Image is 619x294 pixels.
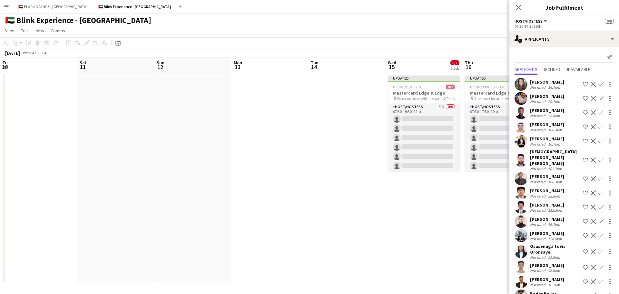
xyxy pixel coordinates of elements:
[450,60,459,65] span: 0/7
[530,230,564,236] div: [PERSON_NAME]
[530,99,547,104] div: Not rated
[530,194,547,198] div: Not rated
[465,90,537,96] h3: Mastercard Edge & Edge
[2,63,8,71] span: 10
[5,50,20,56] div: [DATE]
[605,19,614,24] span: 0/9
[530,166,547,171] div: Not rated
[547,268,561,273] div: 96.8km
[156,63,164,71] span: 12
[515,19,548,24] button: Host/Hostess
[465,60,473,66] span: Thu
[388,76,460,171] app-job-card: Updated07:30-19:30 (12h)0/7Mastercard Edge & Edge Exact location will be shared later2 RolesHost/...
[547,85,561,90] div: 16.7km
[13,0,93,13] button: 🇦🇪 BLACK ORANGE - [GEOGRAPHIC_DATA]
[530,216,564,222] div: [PERSON_NAME]
[530,149,580,166] div: [DEMOGRAPHIC_DATA] [PERSON_NAME] [PERSON_NAME]
[530,222,547,227] div: Not rated
[388,90,460,96] h3: Mastercard Edge & Edge
[547,166,563,171] div: 102.7km
[464,63,473,71] span: 16
[32,26,47,35] a: Jobs
[5,15,151,25] h1: 🇦🇪 Blink Experience - [GEOGRAPHIC_DATA]
[530,127,547,132] div: Not rated
[40,50,46,55] div: +04
[547,127,563,132] div: 106.3km
[234,60,242,66] span: Mon
[51,28,65,34] span: Comms
[48,26,68,35] a: Comms
[530,93,564,99] div: [PERSON_NAME]
[444,96,455,101] span: 2 Roles
[547,99,561,104] div: 20.1km
[310,63,318,71] span: 14
[530,236,547,241] div: Not rated
[21,50,37,55] span: Week 42
[530,174,564,179] div: [PERSON_NAME]
[388,76,460,81] div: Updated
[446,85,455,89] span: 0/7
[547,255,561,260] div: 92.9km
[530,243,580,255] div: Osasenaga tovis Oronsaye
[515,67,537,72] span: Applicants
[157,60,164,66] span: Sun
[93,0,176,13] button: 🇦🇪 Blink Experience - [GEOGRAPHIC_DATA]
[530,113,547,118] div: Not rated
[547,113,561,118] div: 26.8km
[547,222,561,227] div: 16.7km
[387,63,396,71] span: 15
[530,277,564,282] div: [PERSON_NAME]
[465,103,537,172] app-card-role: Host/Hostess58A0/607:30-17:30 (10h)
[311,60,318,66] span: Tue
[530,188,564,194] div: [PERSON_NAME]
[515,19,543,24] span: Host/Hostess
[530,142,547,147] div: Not rated
[530,179,547,184] div: Not rated
[21,28,28,34] span: Edit
[388,103,460,172] app-card-role: Host/Hostess60A0/607:30-19:30 (12h)
[530,282,547,287] div: Not rated
[465,76,537,81] div: Updated
[18,26,31,35] a: Edit
[397,96,444,101] span: Exact location will be shared later
[509,31,619,47] div: Applicants
[530,136,564,142] div: [PERSON_NAME]
[547,208,563,213] div: 113.5km
[530,85,547,90] div: Not rated
[530,202,564,208] div: [PERSON_NAME]
[465,76,537,171] app-job-card: Updated07:30-23:00 (15h30m)0/9Mastercard Edge & Edge The exact location will be shared later3 Rol...
[547,236,563,241] div: 128.5km
[80,60,87,66] span: Sat
[530,107,564,113] div: [PERSON_NAME]
[530,122,564,127] div: [PERSON_NAME]
[3,26,17,35] a: View
[530,208,547,213] div: Not rated
[474,96,521,101] span: The exact location will be shared later
[543,67,560,72] span: Declined
[530,255,547,260] div: Not rated
[515,24,614,29] div: 07:30-17:30 (10h)
[547,142,561,147] div: 16.7km
[3,60,8,66] span: Fri
[547,194,561,198] div: 32.8km
[470,85,506,89] span: 07:30-23:00 (15h30m)
[530,268,547,273] div: Not rated
[530,262,564,268] div: [PERSON_NAME]
[34,28,44,34] span: Jobs
[388,60,396,66] span: Wed
[547,179,563,184] div: 106.3km
[565,67,590,72] span: Unavailable
[530,79,564,85] div: [PERSON_NAME]
[451,66,459,71] div: 1 Job
[509,3,619,12] h3: Job Fulfilment
[547,282,561,287] div: 16.7km
[5,28,14,34] span: View
[79,63,87,71] span: 11
[233,63,242,71] span: 13
[393,85,421,89] span: 07:30-19:30 (12h)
